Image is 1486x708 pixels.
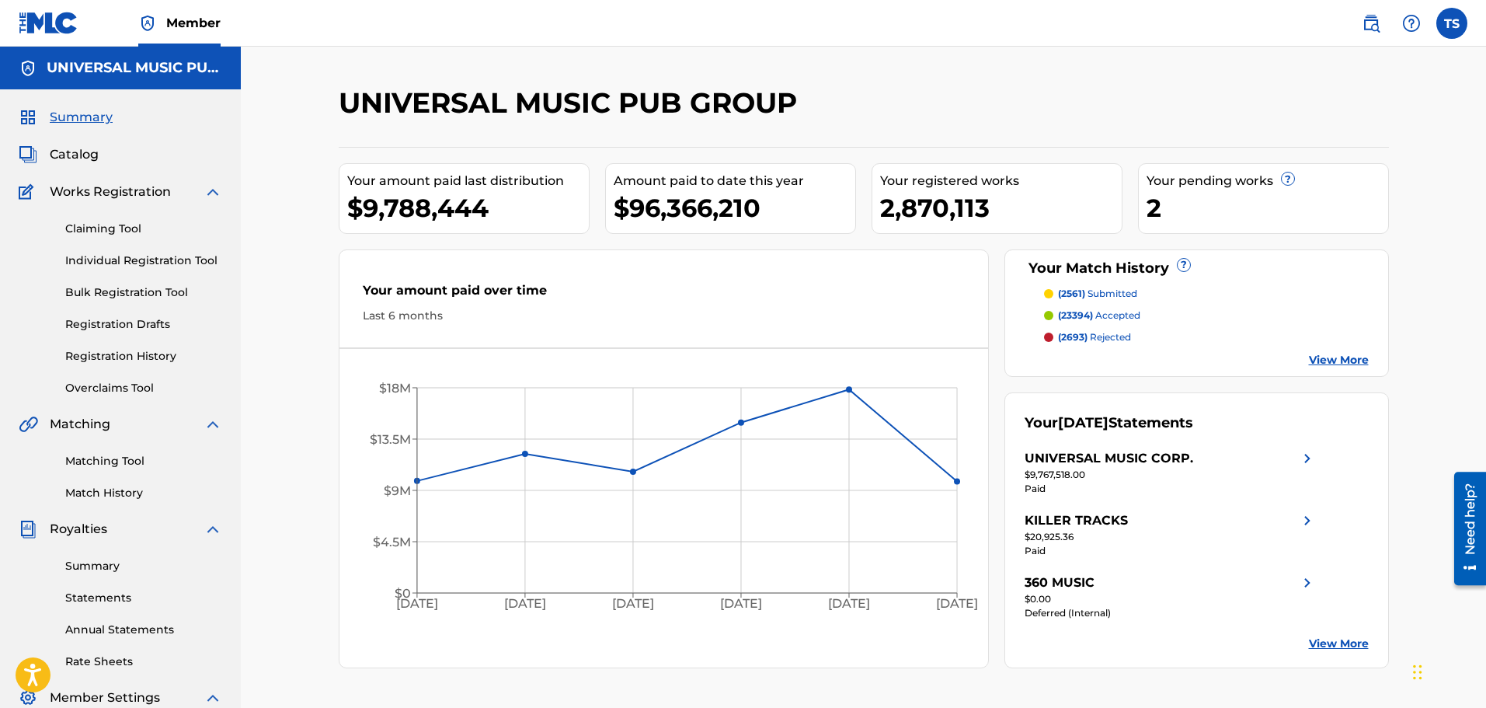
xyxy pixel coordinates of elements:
img: Accounts [19,59,37,78]
img: Royalties [19,520,37,539]
div: $0.00 [1025,592,1317,606]
p: accepted [1058,309,1140,323]
a: Annual Statements [65,622,222,638]
span: ? [1282,173,1294,185]
h2: UNIVERSAL MUSIC PUB GROUP [339,85,805,120]
div: 360 MUSIC [1025,574,1094,592]
img: right chevron icon [1298,449,1317,468]
h5: UNIVERSAL MUSIC PUB GROUP [47,59,222,77]
a: View More [1309,636,1369,652]
img: expand [204,183,222,201]
a: CatalogCatalog [19,145,99,164]
div: 2 [1147,190,1388,225]
span: Member Settings [50,689,160,707]
tspan: $13.5M [369,432,410,447]
a: Matching Tool [65,453,222,469]
span: Royalties [50,520,107,539]
div: Paid [1025,544,1317,558]
a: (2693) rejected [1044,330,1369,344]
div: Your pending works [1147,172,1388,190]
img: expand [204,520,222,539]
tspan: $9M [383,483,410,498]
div: $9,788,444 [347,190,589,225]
span: Catalog [50,145,99,164]
a: Bulk Registration Tool [65,284,222,301]
img: right chevron icon [1298,511,1317,530]
span: (2561) [1058,288,1085,299]
a: (23394) accepted [1044,309,1369,323]
span: Member [166,14,221,32]
div: Your registered works [880,172,1122,190]
div: $9,767,518.00 [1025,468,1317,482]
span: (2693) [1058,331,1088,343]
div: Paid [1025,482,1317,496]
div: Your Statements [1025,413,1193,434]
img: help [1402,14,1421,33]
img: right chevron icon [1298,574,1317,592]
div: 2,870,113 [880,190,1122,225]
span: ? [1178,259,1190,271]
a: View More [1309,352,1369,368]
img: search [1362,14,1380,33]
div: UNIVERSAL MUSIC CORP. [1025,449,1193,468]
a: Rate Sheets [65,654,222,670]
a: UNIVERSAL MUSIC CORP.right chevron icon$9,767,518.00Paid [1025,449,1317,496]
img: Catalog [19,145,37,164]
img: Works Registration [19,183,39,201]
tspan: [DATE] [504,597,546,612]
img: Summary [19,108,37,127]
div: Help [1396,8,1427,39]
img: expand [204,415,222,434]
tspan: [DATE] [720,597,762,612]
img: Member Settings [19,689,37,707]
img: expand [204,689,222,707]
span: (23394) [1058,309,1093,321]
img: Top Rightsholder [138,14,157,33]
a: (2561) submitted [1044,287,1369,301]
div: Drag [1413,649,1422,696]
iframe: Chat Widget [1408,633,1486,708]
p: rejected [1058,330,1131,344]
div: $96,366,210 [614,190,855,225]
a: Individual Registration Tool [65,253,222,269]
a: Match History [65,485,222,501]
tspan: [DATE] [828,597,870,612]
a: Statements [65,590,222,606]
p: submitted [1058,287,1137,301]
div: User Menu [1436,8,1467,39]
tspan: [DATE] [936,597,978,612]
tspan: $0 [394,586,410,601]
iframe: Resource Center [1442,466,1486,591]
a: Registration Drafts [65,316,222,333]
a: Public Search [1355,8,1387,39]
img: Matching [19,415,38,434]
a: Claiming Tool [65,221,222,237]
a: SummarySummary [19,108,113,127]
span: Matching [50,415,110,434]
span: Works Registration [50,183,171,201]
div: Last 6 months [363,308,966,324]
div: Amount paid to date this year [614,172,855,190]
div: Your amount paid last distribution [347,172,589,190]
tspan: [DATE] [612,597,654,612]
div: KILLER TRACKS [1025,511,1128,530]
a: Overclaims Tool [65,380,222,396]
div: $20,925.36 [1025,530,1317,544]
div: Your Match History [1025,258,1369,279]
a: 360 MUSICright chevron icon$0.00Deferred (Internal) [1025,574,1317,620]
a: KILLER TRACKSright chevron icon$20,925.36Paid [1025,511,1317,558]
div: Deferred (Internal) [1025,606,1317,620]
tspan: $4.5M [372,535,410,549]
tspan: [DATE] [395,597,437,612]
span: Summary [50,108,113,127]
div: Your amount paid over time [363,281,966,308]
tspan: $18M [378,381,410,396]
span: [DATE] [1058,414,1108,431]
a: Registration History [65,348,222,364]
img: MLC Logo [19,12,78,34]
a: Summary [65,558,222,574]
